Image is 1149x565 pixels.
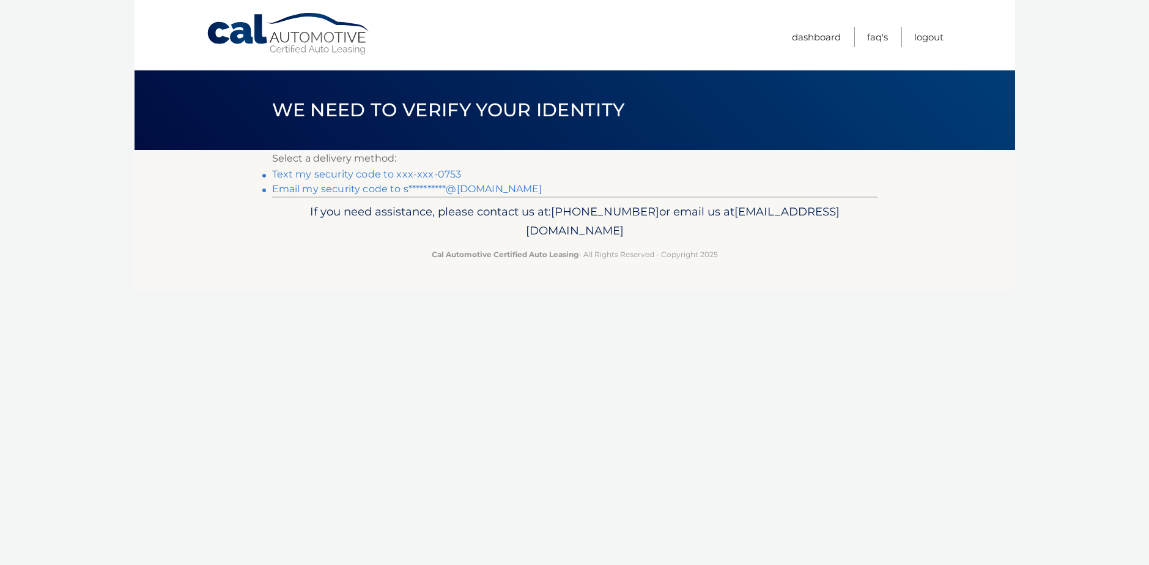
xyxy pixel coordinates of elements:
a: Text my security code to xxx-xxx-0753 [272,168,462,180]
a: FAQ's [867,27,888,47]
a: Dashboard [792,27,841,47]
a: Cal Automotive [206,12,371,56]
span: [PHONE_NUMBER] [551,204,659,219]
a: Logout [914,27,944,47]
a: Email my security code to s**********@[DOMAIN_NAME] [272,183,542,195]
p: Select a delivery method: [272,150,877,167]
p: - All Rights Reserved - Copyright 2025 [280,248,870,261]
span: We need to verify your identity [272,99,625,121]
p: If you need assistance, please contact us at: or email us at [280,202,870,241]
strong: Cal Automotive Certified Auto Leasing [432,250,578,259]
